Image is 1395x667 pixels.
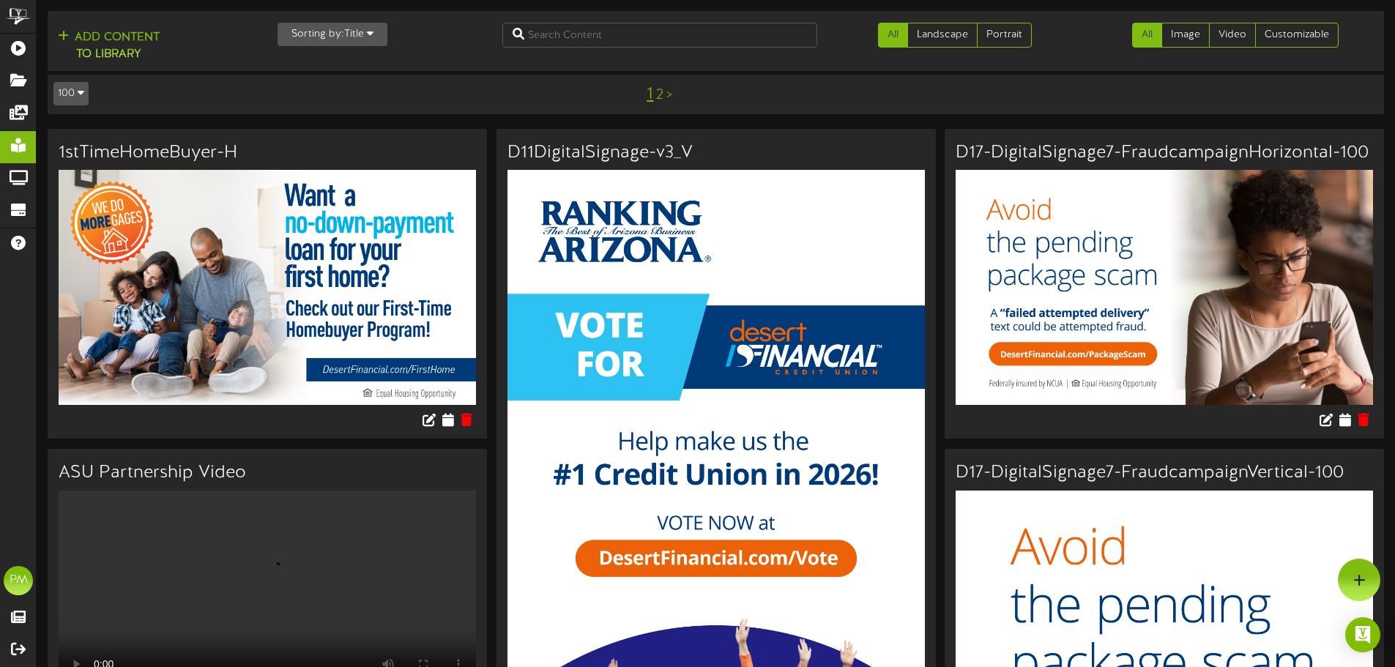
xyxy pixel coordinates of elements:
[53,82,89,105] button: 100
[1255,23,1339,48] a: Customizable
[59,463,476,482] h3: ASU Partnership Video
[956,170,1373,405] img: 8a3b541c-dd9b-45d4-b091-03a7958e2074.jpg
[4,566,33,595] div: PM
[278,23,387,46] button: Sorting by:Title
[878,23,908,48] a: All
[502,23,817,48] input: Search Content
[59,170,476,405] img: 4654a29f-5fd2-429a-b086-2ed5b23d3c17asu-digitalsignage-revel-2023-v1_1sttime-h.jpg
[59,144,476,163] h3: 1stTimeHomeBuyer-H
[666,87,672,103] a: >
[1161,23,1210,48] a: Image
[1209,23,1256,48] a: Video
[956,463,1373,482] h3: D17-DigitalSignage7-FraudcampaignVertical-100
[977,23,1032,48] a: Portrait
[656,87,663,103] a: 2
[53,29,164,64] button: Add Contentto Library
[956,144,1373,163] h3: D17-DigitalSignage7-FraudcampaignHorizontal-100
[507,144,925,163] h3: D11DigitalSignage-v3_V
[1132,23,1162,48] a: All
[907,23,978,48] a: Landscape
[647,85,653,104] a: 1
[1345,617,1380,652] div: Open Intercom Messenger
